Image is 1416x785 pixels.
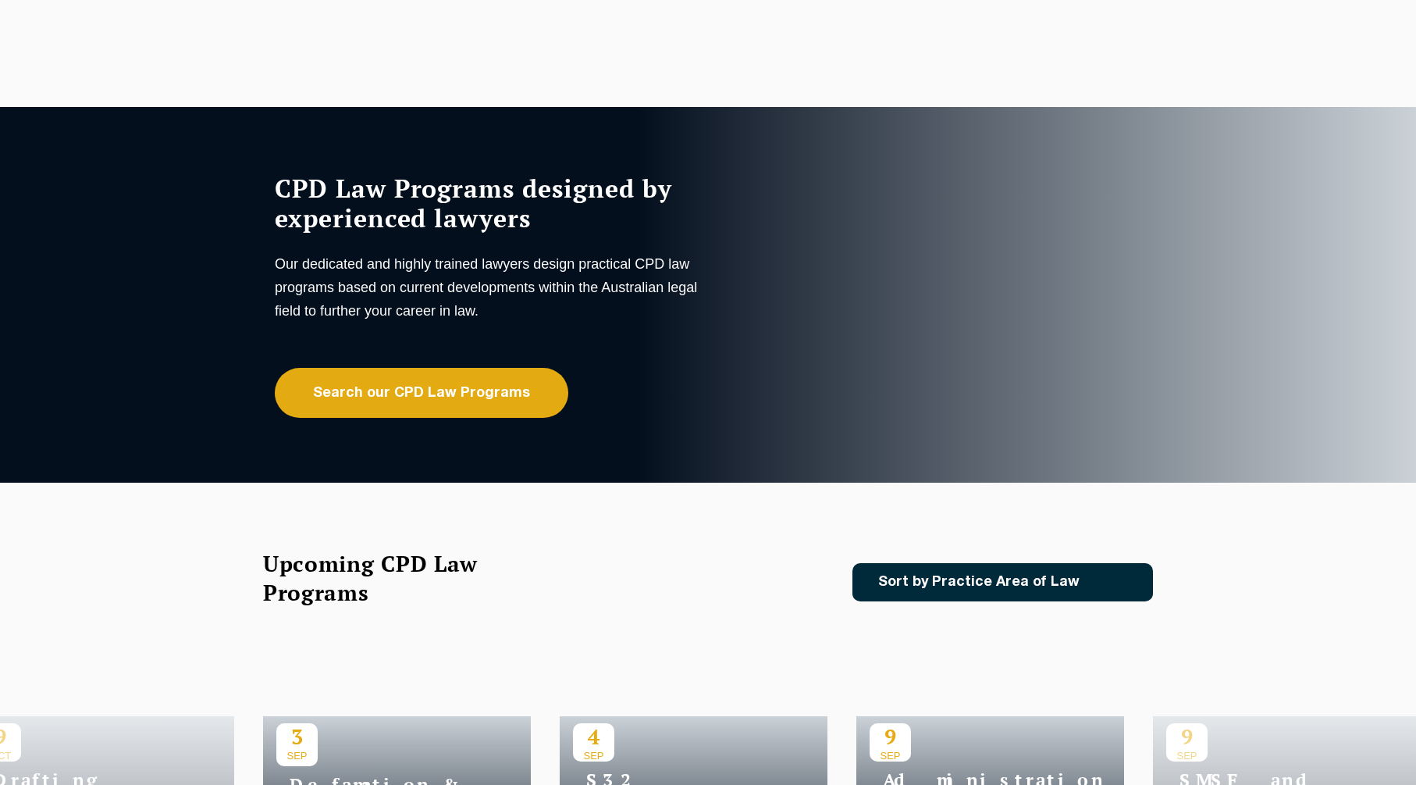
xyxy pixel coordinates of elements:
p: Our dedicated and highly trained lawyers design practical CPD law programs based on current devel... [275,252,704,323]
img: Icon [1105,576,1122,589]
h2: Upcoming CPD Law Programs [263,549,517,607]
p: 4 [573,723,614,750]
p: 3 [276,723,318,750]
p: 9 [870,723,911,750]
h1: CPD Law Programs designed by experienced lawyers [275,173,704,233]
span: SEP [870,750,911,762]
a: Search our CPD Law Programs [275,368,568,418]
span: SEP [573,750,614,762]
a: Sort by Practice Area of Law [852,563,1153,601]
span: SEP [276,750,318,762]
